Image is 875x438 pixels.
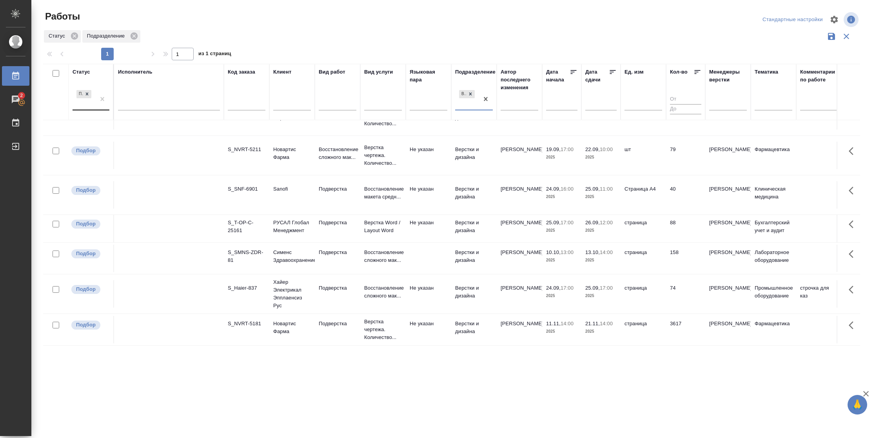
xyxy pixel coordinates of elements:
[621,142,666,169] td: шт
[15,92,27,99] span: 2
[755,68,778,76] div: Тематика
[71,219,109,229] div: Можно подбирать исполнителей
[561,220,574,225] p: 17:00
[273,68,291,76] div: Клиент
[546,146,561,152] p: 19.09,
[709,185,747,193] p: [PERSON_NAME]
[621,181,666,209] td: Страница А4
[585,328,617,335] p: 2025
[546,321,561,326] p: 11.11,
[844,142,863,160] button: Здесь прячутся важные кнопки
[49,32,68,40] p: Статус
[76,90,83,98] div: Подбор
[497,142,542,169] td: [PERSON_NAME]
[585,227,617,234] p: 2025
[273,320,311,335] p: Новартис Фарма
[709,146,747,153] p: [PERSON_NAME]
[319,219,356,227] p: Подверстка
[73,68,90,76] div: Статус
[844,280,863,299] button: Здесь прячутся важные кнопки
[82,30,140,43] div: Подразделение
[844,12,860,27] span: Посмотреть информацию
[71,320,109,330] div: Можно подбирать исполнителей
[228,320,265,328] div: S_NVRT-5181
[755,185,792,201] p: Клиническая медицина
[666,181,705,209] td: 40
[585,186,600,192] p: 25.09,
[800,68,838,84] div: Комментарии по работе
[546,186,561,192] p: 24.09,
[319,284,356,292] p: Подверстка
[585,321,600,326] p: 21.11,
[410,68,447,84] div: Языковая пара
[585,256,617,264] p: 2025
[319,146,356,161] p: Восстановление сложного мак...
[364,68,393,76] div: Вид услуги
[273,185,311,193] p: Sanofi
[546,153,577,161] p: 2025
[364,284,402,300] p: Восстановление сложного мак...
[546,328,577,335] p: 2025
[76,147,96,155] p: Подбор
[76,186,96,194] p: Подбор
[546,256,577,264] p: 2025
[844,181,863,200] button: Здесь прячутся важные кнопки
[273,146,311,161] p: Новартис Фарма
[561,321,574,326] p: 14:00
[844,316,863,335] button: Здесь прячутся важные кнопки
[364,185,402,201] p: Восстановление макета средн...
[546,285,561,291] p: 24.09,
[851,397,864,413] span: 🙏
[546,220,561,225] p: 25.09,
[451,181,497,209] td: Верстки и дизайна
[546,193,577,201] p: 2025
[228,68,255,76] div: Код заказа
[87,32,127,40] p: Подразделение
[844,245,863,263] button: Здесь прячутся важные кнопки
[755,284,792,300] p: Промышленное оборудование
[585,220,600,225] p: 26.09,
[585,285,600,291] p: 25.09,
[76,89,92,99] div: Подбор
[585,146,600,152] p: 22.09,
[546,227,577,234] p: 2025
[800,284,838,300] p: строчка для каз
[670,95,701,105] input: От
[600,186,613,192] p: 11:00
[76,250,96,258] p: Подбор
[755,320,792,328] p: Фармацевтика
[709,68,747,84] div: Менеджеры верстки
[71,146,109,156] div: Можно подбирать исполнителей
[43,10,80,23] span: Работы
[585,153,617,161] p: 2025
[848,395,867,415] button: 🙏
[755,219,792,234] p: Бухгалтерский учет и аудит
[406,181,451,209] td: Не указан
[666,215,705,242] td: 88
[670,68,688,76] div: Кол-во
[585,68,609,84] div: Дата сдачи
[546,68,570,84] div: Дата начала
[585,292,617,300] p: 2025
[666,142,705,169] td: 79
[546,249,561,255] p: 10.10,
[76,220,96,228] p: Подбор
[319,249,356,256] p: Подверстка
[2,90,29,109] a: 2
[561,146,574,152] p: 17:00
[198,49,231,60] span: из 1 страниц
[600,285,613,291] p: 17:00
[600,249,613,255] p: 14:00
[406,280,451,308] td: Не указан
[71,249,109,259] div: Можно подбирать исполнителей
[451,245,497,272] td: Верстки и дизайна
[844,215,863,234] button: Здесь прячутся важные кнопки
[709,219,747,227] p: [PERSON_NAME]
[319,185,356,193] p: Подверстка
[709,249,747,256] p: [PERSON_NAME]
[76,285,96,293] p: Подбор
[458,89,476,99] div: Верстки и дизайна
[501,68,538,92] div: Автор последнего изменения
[455,68,496,76] div: Подразделение
[273,219,311,234] p: РУСАЛ Глобал Менеджмент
